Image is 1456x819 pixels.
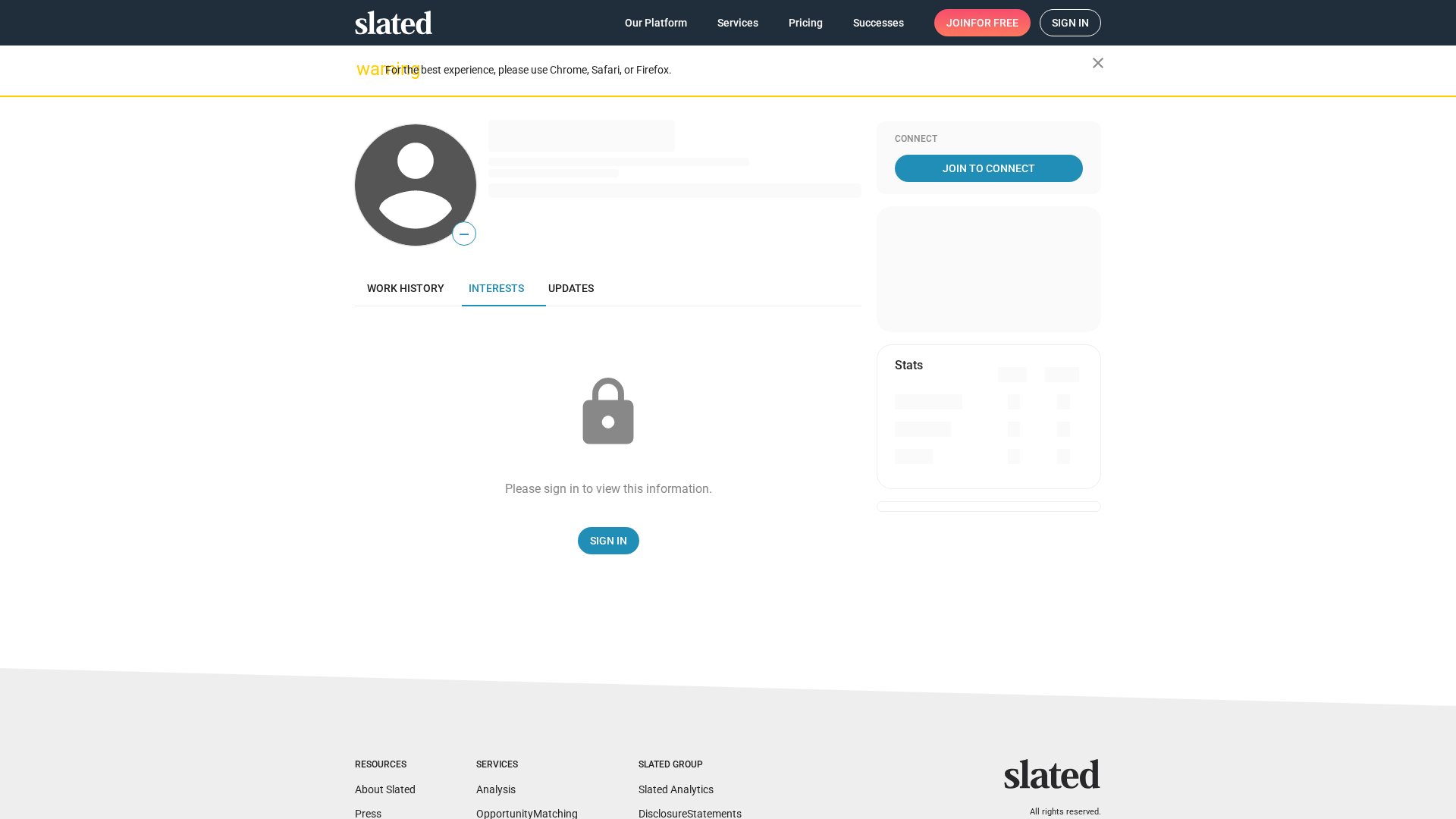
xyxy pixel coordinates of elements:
[570,375,646,450] mat-icon: lock
[717,9,758,36] span: Services
[1089,54,1107,72] mat-icon: close
[946,9,1018,36] span: Join
[590,527,627,554] span: Sign In
[476,783,516,795] a: Analysis
[613,9,699,36] a: Our Platform
[469,282,524,294] span: Interests
[841,9,916,36] a: Successes
[536,270,606,306] a: Updates
[1052,10,1089,36] span: Sign in
[639,759,742,771] div: Slated Group
[705,9,770,36] a: Services
[639,783,714,795] a: Slated Analytics
[505,481,712,497] div: Please sign in to view this information.
[971,9,1018,36] span: for free
[895,155,1083,182] a: Join To Connect
[355,759,416,771] div: Resources
[476,759,578,771] div: Services
[385,60,1092,80] div: For the best experience, please use Chrome, Safari, or Firefox.
[895,357,923,373] mat-card-title: Stats
[934,9,1031,36] a: Joinfor free
[355,270,457,306] a: Work history
[356,60,375,78] mat-icon: warning
[457,270,536,306] a: Interests
[355,783,416,795] a: About Slated
[777,9,835,36] a: Pricing
[578,527,639,554] a: Sign In
[548,282,594,294] span: Updates
[898,155,1080,182] span: Join To Connect
[895,133,1083,146] div: Connect
[367,282,444,294] span: Work history
[789,9,823,36] span: Pricing
[625,9,687,36] span: Our Platform
[453,224,475,244] span: —
[853,9,904,36] span: Successes
[1040,9,1101,36] a: Sign in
